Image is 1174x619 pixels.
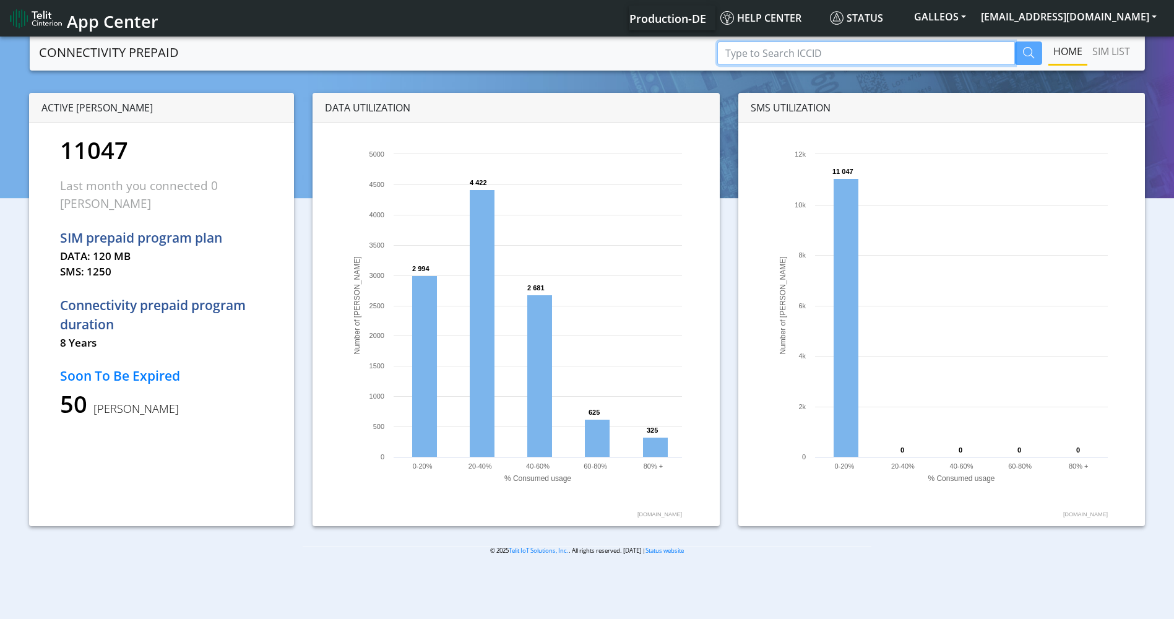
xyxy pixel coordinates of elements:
text: 80% + [1069,462,1089,470]
text: 4000 [369,211,384,219]
a: Telit IoT Solutions, Inc. [509,547,569,555]
text: 0 [1076,446,1080,454]
a: App Center [10,5,157,32]
p: SIM prepaid program plan [60,228,263,248]
text: 40-60% [949,462,973,470]
text: 0 [381,453,384,461]
text: 500 [373,423,384,430]
text: 80% + [644,462,663,470]
a: Your current platform instance [629,6,706,30]
text: 12k [795,150,806,158]
text: % Consumed usage [928,474,995,483]
text: 0 [959,446,962,454]
a: Home [1048,39,1087,64]
text: Number of [PERSON_NAME] [779,256,787,354]
p: © 2025 . All rights reserved. [DATE] | [303,546,871,555]
text: 4 422 [470,179,487,186]
text: 325 [647,426,658,434]
div: SMS UTILIZATION [738,93,1146,123]
text: % Consumed usage [504,474,571,483]
span: Status [830,11,883,25]
a: Status website [645,547,684,555]
span: Production-DE [629,11,706,26]
p: SMS: 1250 [60,264,263,280]
text: 2k [798,403,806,410]
p: 8 Years [60,335,263,351]
span: Help center [720,11,801,25]
p: Soon To Be Expired [60,366,263,386]
text: 2 994 [412,265,429,272]
text: 3500 [369,241,384,249]
text: 0-20% [834,462,854,470]
text: 40-60% [526,462,550,470]
button: [EMAIL_ADDRESS][DOMAIN_NAME] [973,6,1164,28]
input: Type to Search ICCID [717,41,1015,65]
text: [DOMAIN_NAME] [637,511,682,517]
text: 5000 [369,150,384,158]
text: 6k [798,302,806,309]
p: Connectivity prepaid program duration [60,296,263,335]
div: DATA UTILIZATION [313,93,720,123]
text: 2000 [369,332,384,339]
p: Last month you connected 0 [PERSON_NAME] [60,177,263,212]
text: 60-80% [584,462,607,470]
text: Number of [PERSON_NAME] [353,256,361,354]
text: 20-40% [891,462,915,470]
text: 0 [900,446,904,454]
img: logo-telit-cinterion-gw-new.png [10,9,62,28]
p: 11047 [60,132,263,168]
p: 50 [60,386,263,422]
text: 4k [798,352,806,360]
img: knowledge.svg [720,11,734,25]
text: 8k [798,251,806,259]
text: 1500 [369,362,384,370]
span: [PERSON_NAME] [87,401,179,416]
text: 4500 [369,181,384,188]
text: 0 [1017,446,1021,454]
text: 2 681 [527,284,545,292]
button: GALLEOS [907,6,973,28]
a: SIM LIST [1087,39,1135,64]
text: 1000 [369,392,384,400]
text: 625 [589,409,600,416]
text: 11 047 [832,168,853,175]
span: App Center [67,10,158,33]
text: 10k [795,201,806,209]
text: 0 [802,453,806,461]
p: DATA: 120 MB [60,248,263,264]
text: 3000 [369,272,384,279]
text: [DOMAIN_NAME] [1063,511,1108,517]
a: Status [825,6,907,30]
text: 0-20% [413,462,433,470]
text: 60-80% [1008,462,1032,470]
div: ACTIVE [PERSON_NAME] [29,93,294,123]
text: 2500 [369,302,384,309]
a: Help center [715,6,825,30]
img: status.svg [830,11,844,25]
text: 20-40% [468,462,492,470]
a: CONNECTIVITY PREPAID [39,40,179,65]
